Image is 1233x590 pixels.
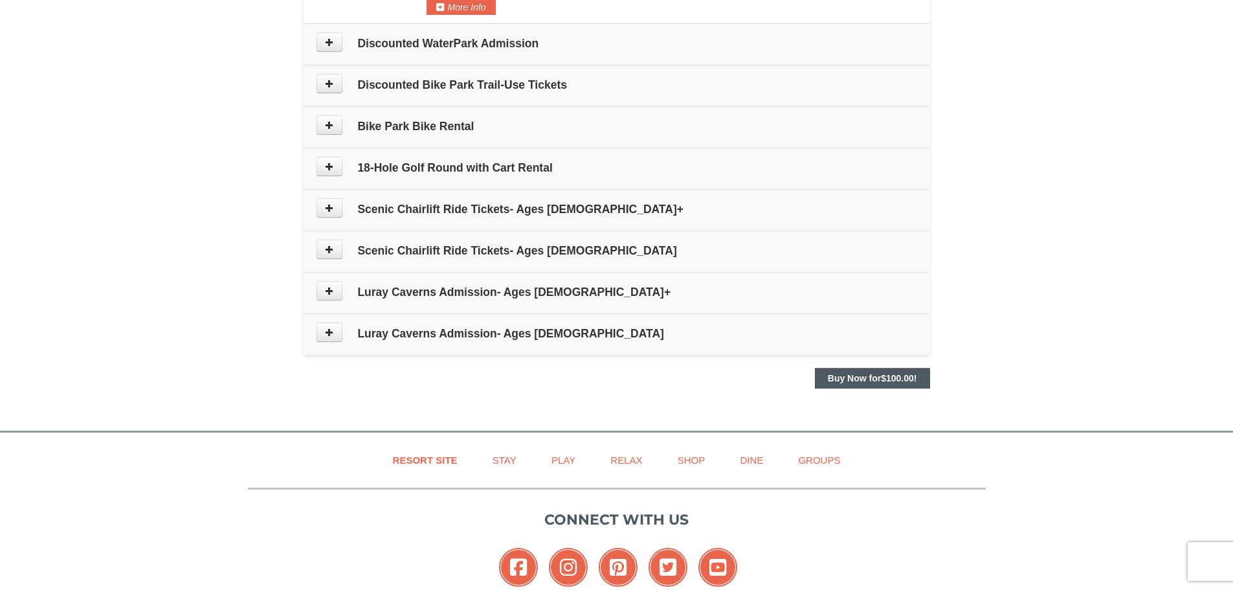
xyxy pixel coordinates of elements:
h4: Luray Caverns Admission- Ages [DEMOGRAPHIC_DATA]+ [317,286,917,299]
h4: Scenic Chairlift Ride Tickets- Ages [DEMOGRAPHIC_DATA]+ [317,203,917,216]
button: Buy Now for$100.00! [815,368,930,389]
h4: Bike Park Bike Rental [317,120,917,133]
h4: Discounted Bike Park Trail-Use Tickets [317,78,917,91]
a: Dine [724,446,779,475]
h4: Discounted WaterPark Admission [317,37,917,50]
a: Shop [661,446,722,475]
strong: Buy Now for ! [828,373,917,383]
a: Stay [476,446,533,475]
a: Resort Site [377,446,474,475]
a: Groups [782,446,856,475]
a: Play [535,446,592,475]
h4: Luray Caverns Admission- Ages [DEMOGRAPHIC_DATA] [317,327,917,340]
p: Connect with us [248,509,986,530]
h4: 18-Hole Golf Round with Cart Rental [317,161,917,174]
a: Relax [594,446,658,475]
h4: Scenic Chairlift Ride Tickets- Ages [DEMOGRAPHIC_DATA] [317,244,917,257]
span: $100.00 [881,373,914,383]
